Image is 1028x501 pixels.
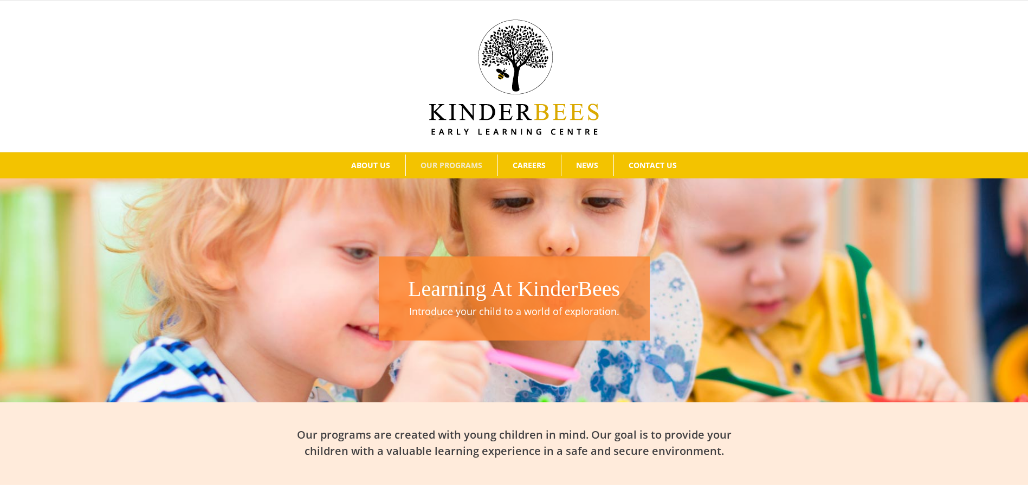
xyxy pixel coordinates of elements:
[561,155,613,176] a: NEWS
[429,20,599,135] img: Kinder Bees Logo
[276,427,753,459] h2: Our programs are created with young children in mind. Our goal is to provide your children with a...
[614,155,692,176] a: CONTACT US
[351,162,390,169] span: ABOUT US
[421,162,482,169] span: OUR PROGRAMS
[576,162,598,169] span: NEWS
[629,162,677,169] span: CONTACT US
[513,162,546,169] span: CAREERS
[406,155,497,176] a: OUR PROGRAMS
[498,155,561,176] a: CAREERS
[384,304,644,319] p: Introduce your child to a world of exploration.
[337,155,405,176] a: ABOUT US
[16,152,1012,178] nav: Main Menu
[384,274,644,304] h1: Learning At KinderBees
